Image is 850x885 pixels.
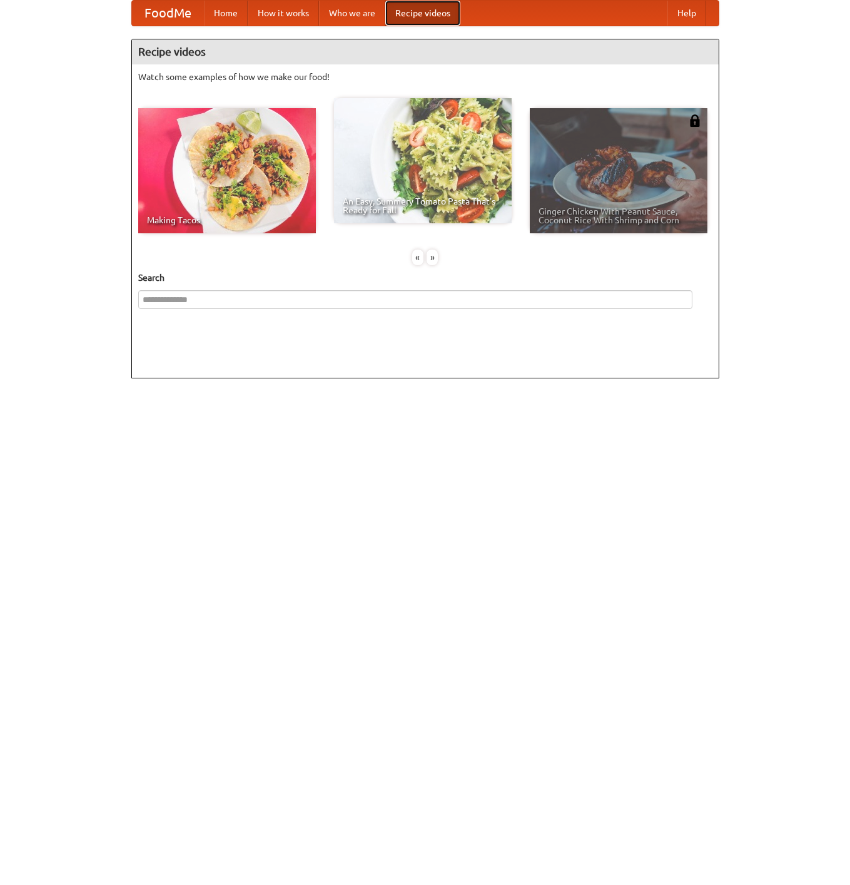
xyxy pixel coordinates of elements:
div: » [427,250,438,265]
a: How it works [248,1,319,26]
div: « [412,250,423,265]
a: Who we are [319,1,385,26]
a: Home [204,1,248,26]
a: FoodMe [132,1,204,26]
span: An Easy, Summery Tomato Pasta That's Ready for Fall [343,197,503,215]
h5: Search [138,271,712,284]
h4: Recipe videos [132,39,719,64]
span: Making Tacos [147,216,307,225]
a: Recipe videos [385,1,460,26]
img: 483408.png [689,114,701,127]
a: Help [667,1,706,26]
p: Watch some examples of how we make our food! [138,71,712,83]
a: An Easy, Summery Tomato Pasta That's Ready for Fall [334,98,512,223]
a: Making Tacos [138,108,316,233]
